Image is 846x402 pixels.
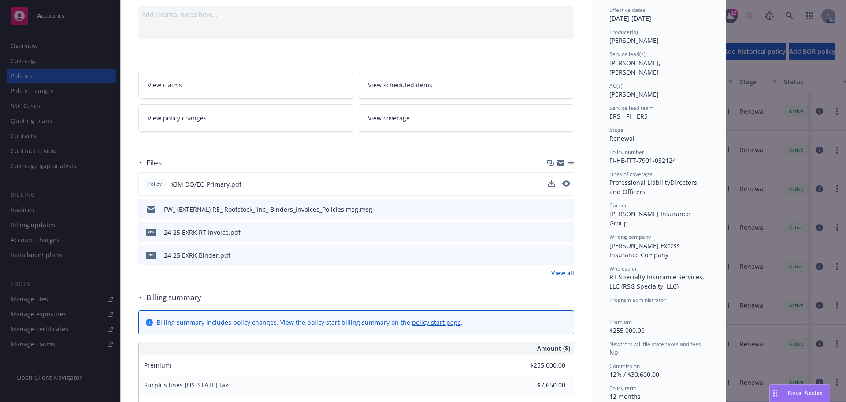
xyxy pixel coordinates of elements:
[609,318,632,326] span: Premium
[164,228,241,237] div: 24-25 EXRK RT Invoice.pdf
[148,113,207,123] span: View policy changes
[609,348,618,357] span: No
[138,104,354,132] a: View policy changes
[412,318,461,327] a: policy start page
[548,180,555,189] button: download file
[609,241,682,259] span: [PERSON_NAME] Excess Insurance Company
[609,178,670,187] span: Professional Liability
[164,205,372,214] div: FW_ (EXTERNAL) RE_ Roofstock_ Inc_ Binders_Invoices_Policies.msg.msg
[609,384,637,392] span: Policy term
[609,202,627,209] span: Carrier
[359,71,574,99] a: View scheduled items
[171,180,241,189] span: $3M DO/EO Primary.pdf
[609,170,653,178] span: Lines of coverage
[359,104,574,132] a: View coverage
[156,318,463,327] div: Billing summary includes policy changes. View the policy start billing summary on the .
[609,210,692,227] span: [PERSON_NAME] Insurance Group
[513,379,571,392] input: 0.00
[138,157,162,169] div: Files
[609,36,659,45] span: [PERSON_NAME]
[609,370,659,379] span: 12% / $30,600.00
[609,178,699,196] span: Directors and Officers
[146,252,156,258] span: pdf
[148,80,182,90] span: View claims
[609,392,641,401] span: 12 months
[549,251,556,260] button: download file
[788,389,823,397] span: Nova Assist
[609,50,646,58] span: Service lead(s)
[138,292,201,303] div: Billing summary
[368,113,410,123] span: View coverage
[549,205,556,214] button: download file
[609,156,676,165] span: FI-HE-FFT-7901-082124
[513,359,571,372] input: 0.00
[609,126,623,134] span: Stage
[562,180,570,187] button: preview file
[146,292,201,303] h3: Billing summary
[609,304,612,312] span: -
[609,362,640,370] span: Commission
[609,233,651,240] span: Writing company
[609,326,645,334] span: $255,000.00
[769,384,830,402] button: Nova Assist
[164,251,230,260] div: 24-25 EXRK Binder.pdf
[138,71,354,99] a: View claims
[551,268,574,278] a: View all
[563,228,571,237] button: preview file
[146,229,156,235] span: pdf
[142,10,571,19] div: Add internal notes here...
[548,180,555,187] button: download file
[563,251,571,260] button: preview file
[609,340,701,348] span: Newfront will file state taxes and fees
[609,296,666,304] span: Program administrator
[562,180,570,189] button: preview file
[609,112,648,120] span: ERS - FI - ERS
[609,104,653,112] span: Service lead team
[609,6,646,14] span: Effective dates
[609,134,634,143] span: Renewal
[609,273,706,290] span: RT Specialty Insurance Services, LLC (RSG Specialty, LLC)
[368,80,432,90] span: View scheduled items
[563,205,571,214] button: preview file
[146,157,162,169] h3: Files
[537,344,570,353] span: Amount ($)
[609,28,638,36] span: Producer(s)
[609,148,644,156] span: Policy number
[144,381,228,389] span: Surplus lines [US_STATE] tax
[609,59,662,76] span: [PERSON_NAME], [PERSON_NAME]
[609,90,659,98] span: [PERSON_NAME]
[770,385,781,402] div: Drag to move
[146,180,163,188] span: Policy
[144,361,171,369] span: Premium
[609,82,623,90] span: AC(s)
[549,228,556,237] button: download file
[609,265,637,272] span: Wholesaler
[609,6,708,23] div: [DATE] - [DATE]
